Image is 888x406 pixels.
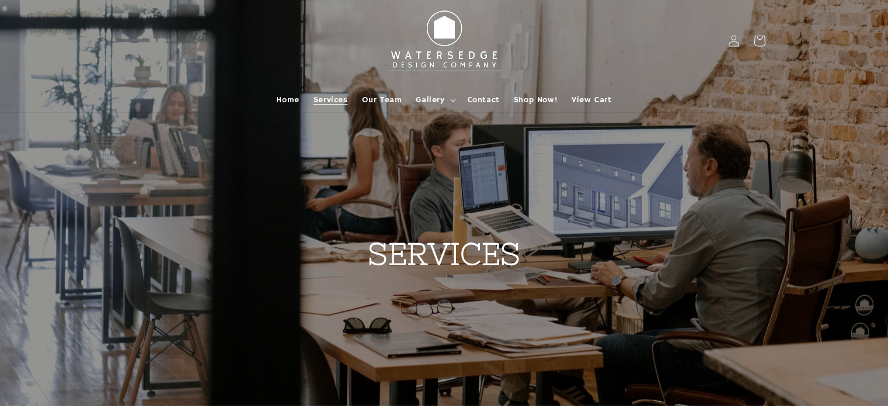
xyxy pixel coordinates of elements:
[362,95,402,105] span: Our Team
[461,88,507,112] a: Contact
[314,95,348,105] span: Services
[368,237,521,271] strong: SERVICES
[514,95,558,105] span: Shop Now!
[409,88,460,112] summary: Gallery
[572,95,611,105] span: View Cart
[468,95,500,105] span: Contact
[276,95,299,105] span: Home
[269,88,306,112] a: Home
[380,5,509,77] img: Watersedge Design Co
[565,88,618,112] a: View Cart
[307,88,355,112] a: Services
[355,88,409,112] a: Our Team
[416,95,444,105] span: Gallery
[507,88,565,112] a: Shop Now!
